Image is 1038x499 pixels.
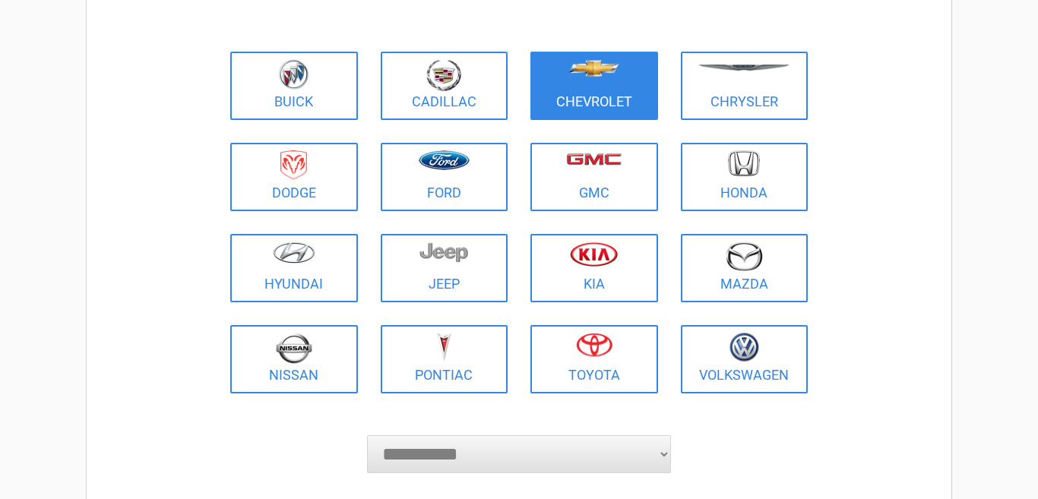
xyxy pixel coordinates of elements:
img: honda [728,150,760,177]
a: Cadillac [381,52,508,120]
img: nissan [276,333,312,364]
img: kia [570,242,618,267]
img: hyundai [273,242,315,264]
img: chrysler [698,65,790,71]
a: Buick [230,52,358,120]
img: ford [419,150,470,170]
a: Jeep [381,234,508,302]
a: Chrysler [681,52,809,120]
img: buick [279,59,309,90]
a: Pontiac [381,325,508,393]
img: toyota [576,333,612,357]
img: chevrolet [568,60,619,77]
img: mazda [725,242,763,271]
a: Ford [381,143,508,211]
img: volkswagen [729,333,759,362]
a: GMC [530,143,658,211]
img: dodge [280,150,307,180]
img: pontiac [436,333,451,362]
a: Dodge [230,143,358,211]
a: Chevrolet [530,52,658,120]
a: Volkswagen [681,325,809,393]
a: Toyota [530,325,658,393]
img: gmc [566,153,622,166]
img: cadillac [426,59,461,91]
a: Nissan [230,325,358,393]
a: Mazda [681,234,809,302]
a: Hyundai [230,234,358,302]
a: Honda [681,143,809,211]
a: Kia [530,234,658,302]
img: jeep [419,242,468,263]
